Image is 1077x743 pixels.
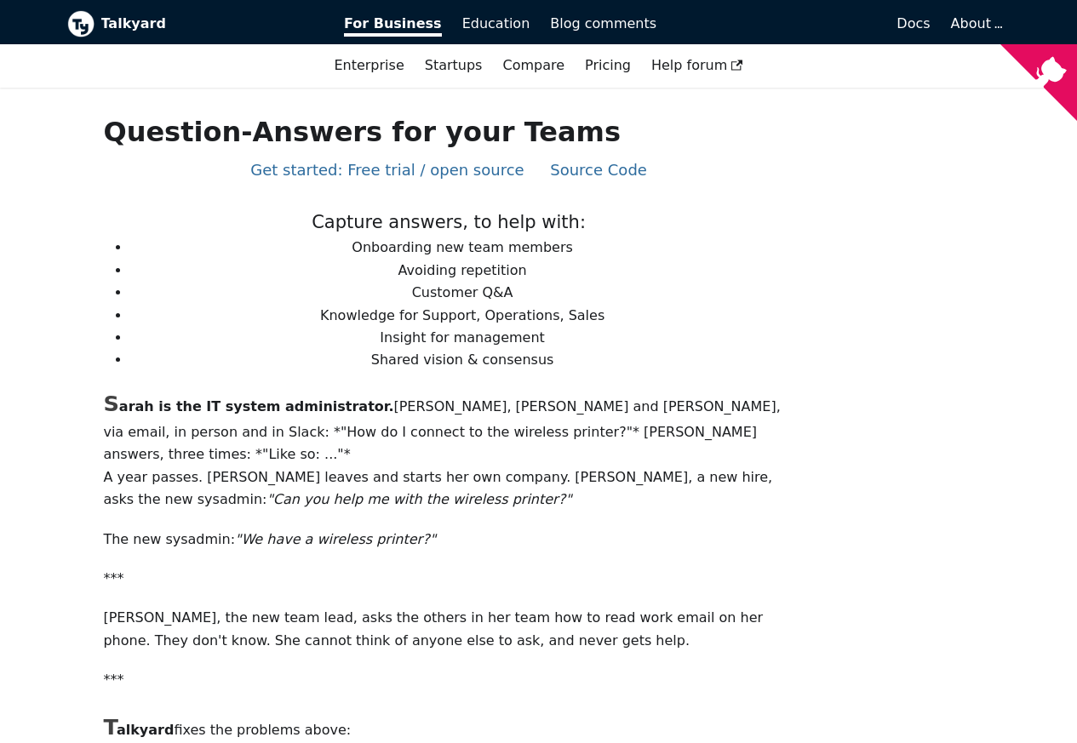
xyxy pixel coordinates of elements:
[67,10,321,37] a: Talkyard logoTalkyard
[550,161,647,179] a: Source Code
[130,282,793,304] li: Customer Q&A
[344,15,442,37] span: For Business
[130,327,793,349] li: Insight for management
[103,714,116,740] span: T
[103,398,393,414] b: arah is the IT system administrator.
[651,57,743,73] span: Help forum
[103,391,118,416] span: S
[103,208,793,237] p: Capture answers, to help with:
[103,466,793,512] p: A year passes. [PERSON_NAME] leaves and starts her own company. [PERSON_NAME], a new hire, asks t...
[575,51,641,80] a: Pricing
[452,9,541,38] a: Education
[462,15,530,31] span: Education
[235,531,436,547] em: "We have a wireless printer?"
[101,13,321,35] b: Talkyard
[103,607,793,652] p: [PERSON_NAME], the new team lead, asks the others in her team how to read work email on her phone...
[540,9,667,38] a: Blog comments
[130,237,793,259] li: Onboarding new team members
[897,15,930,31] span: Docs
[250,161,524,179] a: Get started: Free trial / open source
[415,51,493,80] a: Startups
[103,529,793,551] p: The new sysadmin:
[130,305,793,327] li: Knowledge for Support, Operations, Sales
[130,260,793,282] li: Avoiding repetition
[103,115,793,149] h1: Question-Answers for your Teams
[67,10,95,37] img: Talkyard logo
[641,51,753,80] a: Help forum
[266,491,571,507] em: "Can you help me with the wireless printer?"
[667,9,941,38] a: Docs
[103,722,174,738] b: alkyard
[324,51,414,80] a: Enterprise
[502,57,564,73] a: Compare
[550,15,656,31] span: Blog comments
[334,9,452,38] a: For Business
[130,349,793,371] li: Shared vision & consensus
[951,15,1000,31] a: About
